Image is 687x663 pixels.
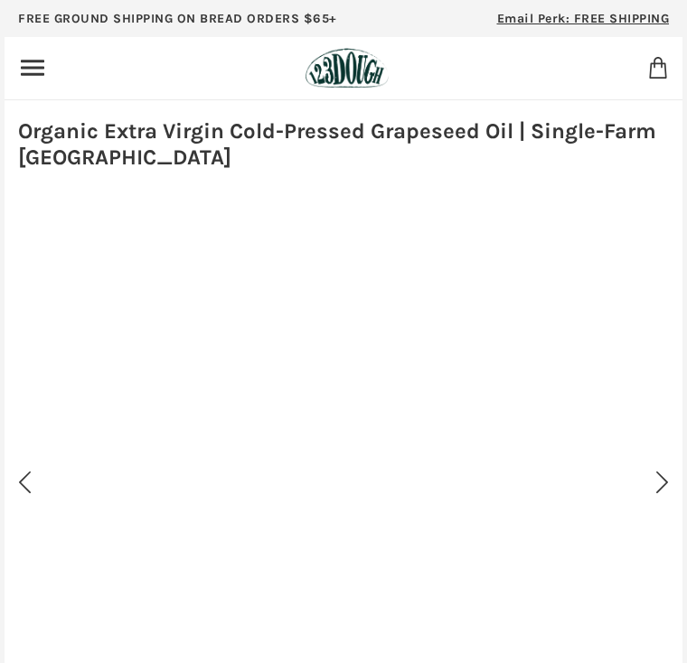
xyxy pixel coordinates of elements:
[306,48,389,89] img: 123Dough Bakery
[5,109,682,184] h1: Organic Extra Virgin Cold-Pressed Grapeseed Oil | Single-Farm [GEOGRAPHIC_DATA]
[5,5,351,37] a: FREE GROUND SHIPPING ON BREAD ORDERS $65+
[18,53,47,82] nav: Primary
[484,5,683,37] a: Email Perk: FREE SHIPPING
[497,11,670,26] span: Email Perk: FREE SHIPPING
[18,9,337,28] p: FREE GROUND SHIPPING ON BREAD ORDERS $65+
